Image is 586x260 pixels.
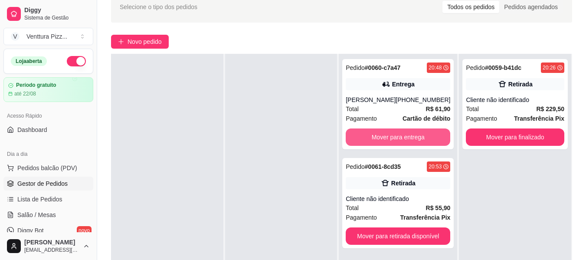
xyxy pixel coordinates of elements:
[3,123,93,137] a: Dashboard
[466,114,497,123] span: Pagamento
[3,236,93,257] button: [PERSON_NAME][EMAIL_ADDRESS][DOMAIN_NAME]
[346,227,450,245] button: Mover para retirada disponível
[3,177,93,191] a: Gestor de Pedidos
[3,208,93,222] a: Salão / Mesas
[346,95,396,104] div: [PERSON_NAME]
[17,179,68,188] span: Gestor de Pedidos
[392,80,415,89] div: Entrega
[499,1,563,13] div: Pedidos agendados
[17,211,56,219] span: Salão / Mesas
[426,204,451,211] strong: R$ 55,90
[120,2,197,12] span: Selecione o tipo dos pedidos
[466,128,564,146] button: Mover para finalizado
[346,128,450,146] button: Mover para entrega
[365,64,401,71] strong: # 0060-c7a47
[17,125,47,134] span: Dashboard
[396,95,450,104] div: [PHONE_NUMBER]
[508,80,533,89] div: Retirada
[11,32,20,41] span: V
[11,56,47,66] div: Loja aberta
[346,194,450,203] div: Cliente não identificado
[3,77,93,102] a: Período gratuitoaté 22/08
[3,109,93,123] div: Acesso Rápido
[346,114,377,123] span: Pagamento
[466,64,485,71] span: Pedido
[128,37,162,46] span: Novo pedido
[3,224,93,237] a: Diggy Botnovo
[365,163,401,170] strong: # 0061-8cd35
[346,203,359,213] span: Total
[3,28,93,45] button: Select a team
[26,32,67,41] div: Venttura Pizz ...
[536,105,564,112] strong: R$ 229,50
[429,163,442,170] div: 20:53
[118,39,124,45] span: plus
[3,192,93,206] a: Lista de Pedidos
[403,115,450,122] strong: Cartão de débito
[24,7,90,14] span: Diggy
[426,105,451,112] strong: R$ 61,90
[67,56,86,66] button: Alterar Status
[429,64,442,71] div: 20:48
[391,179,416,188] div: Retirada
[466,95,564,104] div: Cliente não identificado
[14,90,36,97] article: até 22/08
[111,35,169,49] button: Novo pedido
[400,214,450,221] strong: Transferência Pix
[442,1,499,13] div: Todos os pedidos
[3,147,93,161] div: Dia a dia
[24,247,79,253] span: [EMAIL_ADDRESS][DOMAIN_NAME]
[3,161,93,175] button: Pedidos balcão (PDV)
[17,164,77,172] span: Pedidos balcão (PDV)
[346,213,377,222] span: Pagamento
[346,163,365,170] span: Pedido
[24,14,90,21] span: Sistema de Gestão
[346,104,359,114] span: Total
[24,239,79,247] span: [PERSON_NAME]
[514,115,564,122] strong: Transferência Pix
[16,82,56,89] article: Período gratuito
[346,64,365,71] span: Pedido
[543,64,556,71] div: 20:26
[485,64,521,71] strong: # 0059-b41dc
[3,3,93,24] a: DiggySistema de Gestão
[466,104,479,114] span: Total
[17,195,62,204] span: Lista de Pedidos
[17,226,44,235] span: Diggy Bot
